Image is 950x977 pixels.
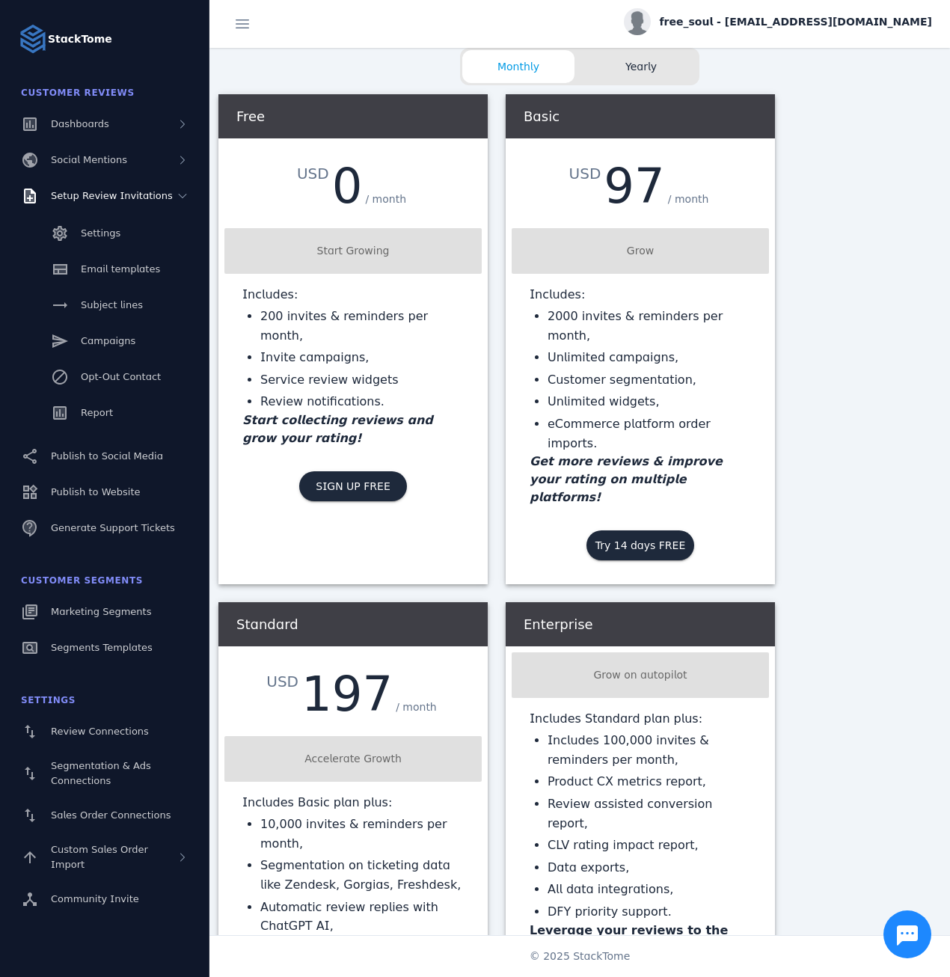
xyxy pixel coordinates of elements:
div: Start Growing [230,243,476,259]
span: Dashboards [51,118,109,129]
li: 2000 invites & reminders per month, [548,307,751,345]
span: Segmentation & Ads Connections [51,760,151,786]
li: Unlimited campaigns, [548,348,751,367]
span: Settings [81,227,120,239]
div: / month [362,189,409,210]
span: Segments Templates [51,642,153,653]
li: Invite campaigns, [260,348,464,367]
span: Yearly [585,59,697,75]
span: Email templates [81,263,160,275]
a: Publish to Social Media [9,440,200,473]
div: Grow on autopilot [518,667,763,683]
img: profile.jpg [624,8,651,35]
span: Publish to Social Media [51,450,163,462]
a: Subject lines [9,289,200,322]
p: Includes Standard plan plus: [530,710,751,728]
li: Includes 100,000 invites & reminders per month, [548,731,751,769]
a: Sales Order Connections [9,799,200,832]
p: Includes Basic plan plus: [242,794,464,812]
em: Start collecting reviews and grow your rating! [242,413,433,445]
a: Settings [9,217,200,250]
div: 0 [332,162,363,210]
div: 97 [604,162,664,210]
li: Segmentation on ticketing data like Zendesk, Gorgias, Freshdesk, [260,856,464,894]
div: USD [266,670,301,693]
li: eCommerce platform order imports. [548,414,751,453]
span: SIGN UP FREE [316,481,390,491]
p: Includes: [242,286,464,304]
li: Unlimited widgets, [548,392,751,411]
li: Data exports, [548,858,751,878]
strong: StackTome [48,31,112,47]
span: Subject lines [81,299,143,310]
div: / month [393,696,440,718]
span: Monthly [462,59,574,75]
span: Customer Segments [21,575,143,586]
div: / month [665,189,712,210]
a: Publish to Website [9,476,200,509]
li: Product CX metrics report, [548,772,751,791]
span: Custom Sales Order Import [51,844,148,870]
li: Review assisted conversion report, [548,794,751,833]
a: Generate Support Tickets [9,512,200,545]
li: Customer segmentation, [548,370,751,390]
strong: Leverage your reviews to the maximum and grow sales! [530,923,728,955]
span: Basic [524,108,560,124]
li: Automatic review replies with ChatGPT AI, [260,898,464,936]
span: Settings [21,695,76,705]
span: Free [236,108,265,124]
span: Try 14 days FREE [595,540,686,551]
a: Segments Templates [9,631,200,664]
a: Report [9,396,200,429]
li: 200 invites & reminders per month, [260,307,464,345]
a: Email templates [9,253,200,286]
span: Marketing Segments [51,606,151,617]
div: Grow [518,243,763,259]
span: Standard [236,616,298,632]
a: Community Invite [9,883,200,916]
a: Segmentation & Ads Connections [9,751,200,796]
span: Review Connections [51,726,149,737]
li: 10,000 invites & reminders per month, [260,815,464,853]
span: Campaigns [81,335,135,346]
span: Sales Order Connections [51,809,171,821]
span: Enterprise [524,616,593,632]
span: Customer Reviews [21,88,135,98]
button: SIGN UP FREE [299,471,407,501]
img: Logo image [18,24,48,54]
div: Accelerate Growth [230,751,476,767]
div: USD [297,162,332,185]
div: 197 [301,670,393,718]
a: Opt-Out Contact [9,361,200,393]
div: USD [569,162,604,185]
li: Review notifications. [260,392,464,411]
li: DFY priority support. [548,902,751,922]
span: free_soul - [EMAIL_ADDRESS][DOMAIN_NAME] [660,14,932,30]
span: Setup Review Invitations [51,190,173,201]
p: Includes: [530,286,751,304]
li: All data integrations, [548,880,751,899]
button: free_soul - [EMAIL_ADDRESS][DOMAIN_NAME] [624,8,932,35]
a: Review Connections [9,715,200,748]
button: Try 14 days FREE [586,530,694,560]
span: Publish to Website [51,486,140,497]
li: Service review widgets [260,370,464,390]
span: © 2025 StackTome [530,949,631,964]
span: Opt-Out Contact [81,371,161,382]
a: Marketing Segments [9,595,200,628]
span: Report [81,407,113,418]
span: Community Invite [51,893,139,904]
em: Get more reviews & improve your rating on multiple platforms! [530,454,723,504]
li: CLV rating impact report, [548,836,751,855]
a: Campaigns [9,325,200,358]
span: Social Mentions [51,154,127,165]
span: Generate Support Tickets [51,522,175,533]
